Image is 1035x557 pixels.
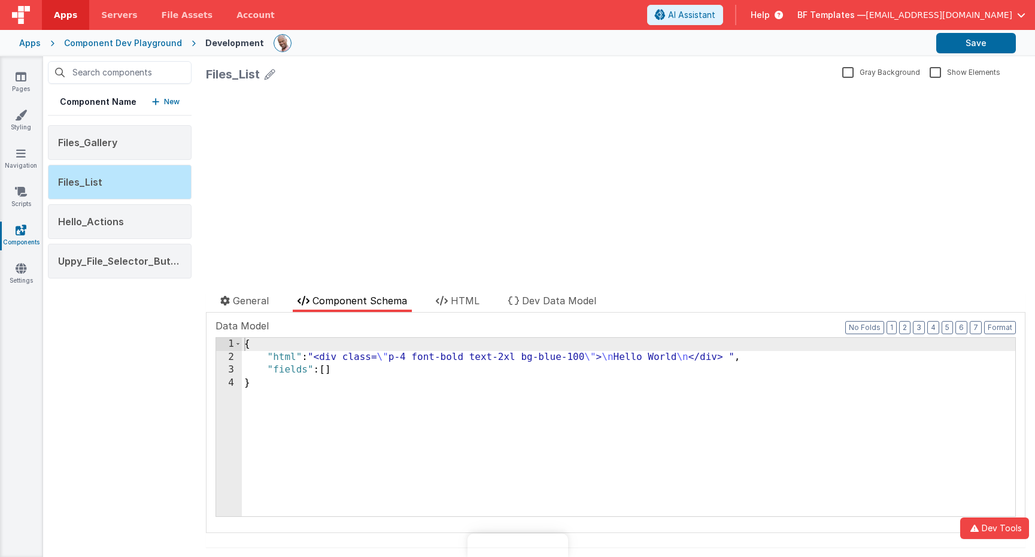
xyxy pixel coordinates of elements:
[930,66,1000,77] label: Show Elements
[216,351,242,364] div: 2
[866,9,1012,21] span: [EMAIL_ADDRESS][DOMAIN_NAME]
[668,9,715,21] span: AI Assistant
[58,255,187,267] span: Uppy_File_Selector_Button
[58,216,124,228] span: Hello_Actions
[899,321,910,334] button: 2
[797,9,866,21] span: BF Templates —
[164,96,180,108] p: New
[887,321,897,334] button: 1
[942,321,953,334] button: 5
[64,37,182,49] div: Component Dev Playground
[797,9,1025,21] button: BF Templates — [EMAIL_ADDRESS][DOMAIN_NAME]
[927,321,939,334] button: 4
[58,137,117,149] span: Files_Gallery
[58,176,102,188] span: Files_List
[522,295,596,307] span: Dev Data Model
[845,321,884,334] button: No Folds
[162,9,213,21] span: File Assets
[970,321,982,334] button: 7
[216,364,242,377] div: 3
[960,517,1029,539] button: Dev Tools
[216,319,269,333] span: Data Model
[48,61,192,84] input: Search components
[936,33,1016,53] button: Save
[955,321,967,334] button: 6
[60,96,136,108] h5: Component Name
[101,9,137,21] span: Servers
[216,338,242,351] div: 1
[216,377,242,390] div: 4
[233,295,269,307] span: General
[206,66,260,83] div: Files_List
[312,295,407,307] span: Component Schema
[451,295,479,307] span: HTML
[54,9,77,21] span: Apps
[984,321,1016,334] button: Format
[913,321,925,334] button: 3
[842,66,920,77] label: Gray Background
[19,37,41,49] div: Apps
[274,35,291,52] img: 11ac31fe5dc3d0eff3fbbbf7b26fa6e1
[647,5,723,25] button: AI Assistant
[205,37,264,49] div: Development
[751,9,770,21] span: Help
[152,96,180,108] button: New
